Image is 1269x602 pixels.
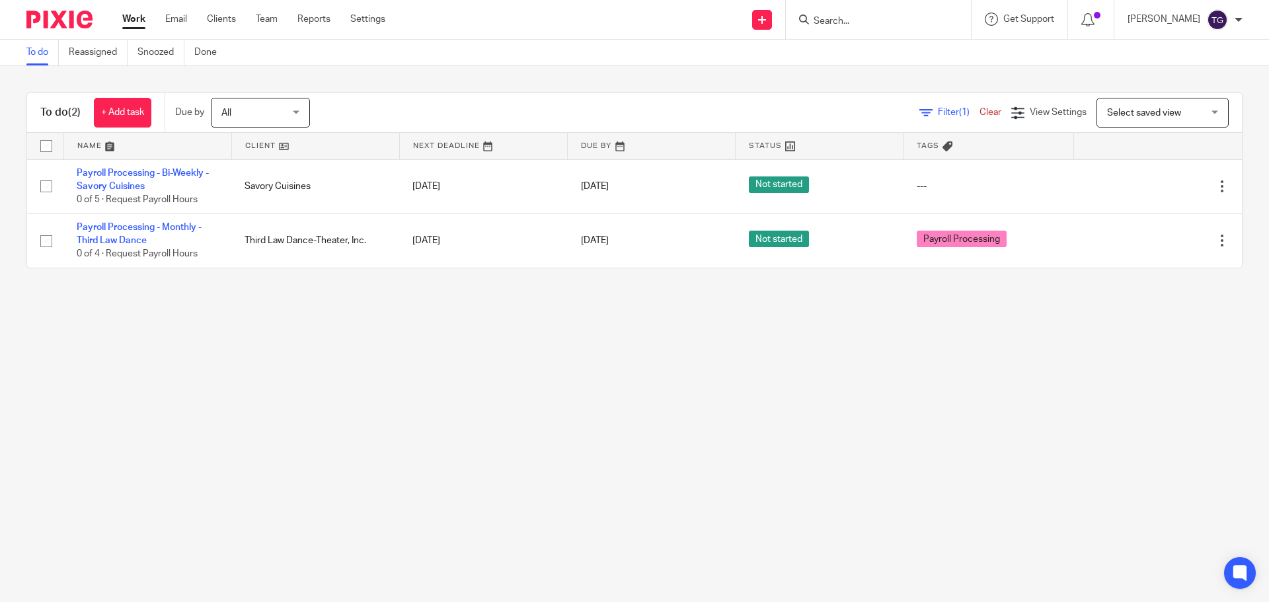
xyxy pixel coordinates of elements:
[77,195,198,204] span: 0 of 5 · Request Payroll Hours
[581,236,609,245] span: [DATE]
[77,250,198,259] span: 0 of 4 · Request Payroll Hours
[175,106,204,119] p: Due by
[917,142,939,149] span: Tags
[917,180,1061,193] div: ---
[749,176,809,193] span: Not started
[165,13,187,26] a: Email
[77,223,202,245] a: Payroll Processing - Monthly - Third Law Dance
[122,13,145,26] a: Work
[581,182,609,191] span: [DATE]
[959,108,970,117] span: (1)
[297,13,330,26] a: Reports
[1003,15,1054,24] span: Get Support
[68,107,81,118] span: (2)
[231,159,399,213] td: Savory Cuisines
[812,16,931,28] input: Search
[40,106,81,120] h1: To do
[137,40,184,65] a: Snoozed
[399,213,567,268] td: [DATE]
[194,40,227,65] a: Done
[207,13,236,26] a: Clients
[69,40,128,65] a: Reassigned
[26,11,93,28] img: Pixie
[94,98,151,128] a: + Add task
[1128,13,1200,26] p: [PERSON_NAME]
[221,108,231,118] span: All
[917,231,1007,247] span: Payroll Processing
[231,213,399,268] td: Third Law Dance-Theater, Inc.
[1030,108,1087,117] span: View Settings
[26,40,59,65] a: To do
[1107,108,1181,118] span: Select saved view
[350,13,385,26] a: Settings
[749,231,809,247] span: Not started
[77,169,209,191] a: Payroll Processing - Bi-Weekly - Savory Cuisines
[256,13,278,26] a: Team
[980,108,1001,117] a: Clear
[399,159,567,213] td: [DATE]
[1207,9,1228,30] img: svg%3E
[938,108,980,117] span: Filter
